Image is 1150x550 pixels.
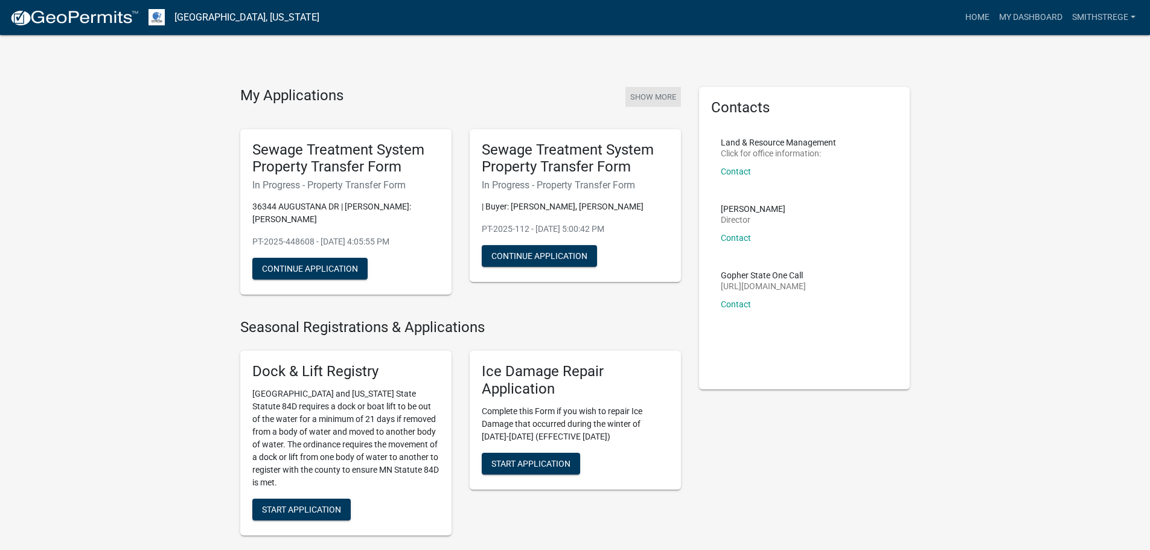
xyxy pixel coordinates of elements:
p: Director [721,216,785,224]
h5: Dock & Lift Registry [252,363,439,380]
a: Contact [721,167,751,176]
a: Contact [721,233,751,243]
p: Click for office information: [721,149,836,158]
span: Start Application [262,504,341,514]
a: [GEOGRAPHIC_DATA], [US_STATE] [174,7,319,28]
button: Continue Application [482,245,597,267]
h6: In Progress - Property Transfer Form [482,179,669,191]
p: | Buyer: [PERSON_NAME], [PERSON_NAME] [482,200,669,213]
button: Start Application [252,499,351,520]
a: My Dashboard [994,6,1067,29]
h5: Contacts [711,99,898,117]
h4: Seasonal Registrations & Applications [240,319,681,336]
h4: My Applications [240,87,343,105]
p: Land & Resource Management [721,138,836,147]
h5: Sewage Treatment System Property Transfer Form [252,141,439,176]
h5: Ice Damage Repair Application [482,363,669,398]
a: Contact [721,299,751,309]
p: Gopher State One Call [721,271,806,280]
span: Start Application [491,458,570,468]
button: Continue Application [252,258,368,280]
p: PT-2025-112 - [DATE] 5:00:42 PM [482,223,669,235]
p: Complete this Form if you wish to repair Ice Damage that occurred during the winter of [DATE]-[DA... [482,405,669,443]
a: Home [960,6,994,29]
p: 36344 AUGUSTANA DR | [PERSON_NAME]: [PERSON_NAME] [252,200,439,226]
button: Start Application [482,453,580,475]
p: PT-2025-448608 - [DATE] 4:05:55 PM [252,235,439,248]
button: Show More [625,87,681,107]
h5: Sewage Treatment System Property Transfer Form [482,141,669,176]
a: SmithStrege [1067,6,1140,29]
p: [URL][DOMAIN_NAME] [721,282,806,290]
p: [GEOGRAPHIC_DATA] and [US_STATE] State Statute 84D requires a dock or boat lift to be out of the ... [252,388,439,489]
img: Otter Tail County, Minnesota [149,9,165,25]
h6: In Progress - Property Transfer Form [252,179,439,191]
p: [PERSON_NAME] [721,205,785,213]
